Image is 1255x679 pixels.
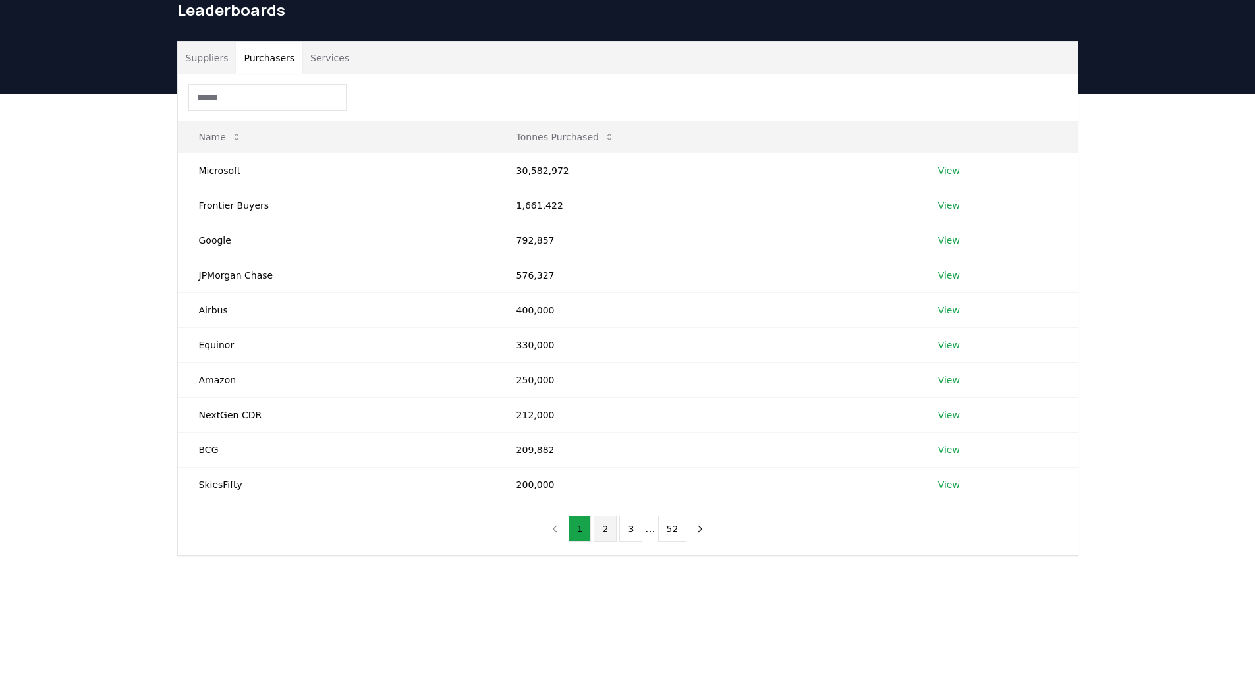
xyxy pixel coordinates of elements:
[178,258,495,292] td: JPMorgan Chase
[178,432,495,467] td: BCG
[495,258,917,292] td: 576,327
[178,153,495,188] td: Microsoft
[495,188,917,223] td: 1,661,422
[938,304,960,317] a: View
[495,467,917,502] td: 200,000
[569,516,592,542] button: 1
[938,164,960,177] a: View
[938,478,960,491] a: View
[938,443,960,456] a: View
[178,292,495,327] td: Airbus
[619,516,642,542] button: 3
[506,124,625,150] button: Tonnes Purchased
[188,124,252,150] button: Name
[302,42,357,74] button: Services
[938,199,960,212] a: View
[938,269,960,282] a: View
[938,408,960,421] a: View
[938,339,960,352] a: View
[594,516,617,542] button: 2
[495,397,917,432] td: 212,000
[495,362,917,397] td: 250,000
[495,327,917,362] td: 330,000
[178,42,237,74] button: Suppliers
[689,516,711,542] button: next page
[178,223,495,258] td: Google
[495,153,917,188] td: 30,582,972
[495,292,917,327] td: 400,000
[178,362,495,397] td: Amazon
[236,42,302,74] button: Purchasers
[938,373,960,387] a: View
[645,521,655,537] li: ...
[178,397,495,432] td: NextGen CDR
[938,234,960,247] a: View
[658,516,687,542] button: 52
[178,327,495,362] td: Equinor
[178,188,495,223] td: Frontier Buyers
[495,432,917,467] td: 209,882
[178,467,495,502] td: SkiesFifty
[495,223,917,258] td: 792,857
